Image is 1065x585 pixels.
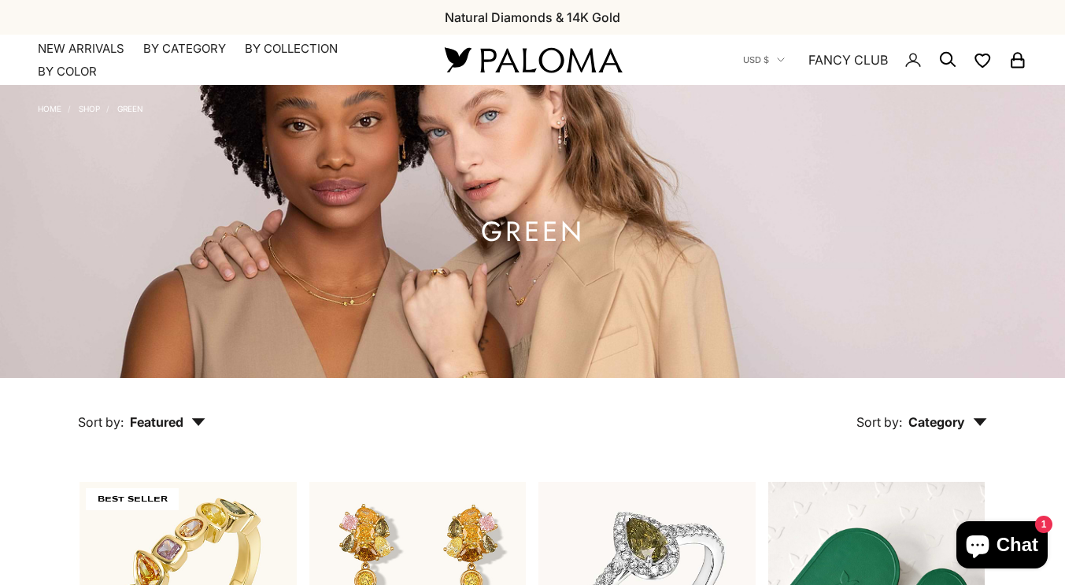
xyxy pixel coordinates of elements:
[743,53,785,67] button: USD $
[38,101,143,113] nav: Breadcrumb
[86,488,179,510] span: BEST SELLER
[117,104,143,113] a: Green
[143,41,226,57] summary: By Category
[808,50,888,70] a: FANCY CLUB
[38,104,61,113] a: Home
[130,414,205,430] span: Featured
[743,53,769,67] span: USD $
[445,7,620,28] p: Natural Diamonds & 14K Gold
[481,222,585,242] h1: Green
[79,104,100,113] a: Shop
[820,378,1023,444] button: Sort by: Category
[38,64,97,80] summary: By Color
[42,378,242,444] button: Sort by: Featured
[38,41,124,57] a: NEW ARRIVALS
[908,414,987,430] span: Category
[245,41,338,57] summary: By Collection
[38,41,407,80] nav: Primary navigation
[952,521,1052,572] inbox-online-store-chat: Shopify online store chat
[743,35,1027,85] nav: Secondary navigation
[78,414,124,430] span: Sort by:
[856,414,902,430] span: Sort by:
